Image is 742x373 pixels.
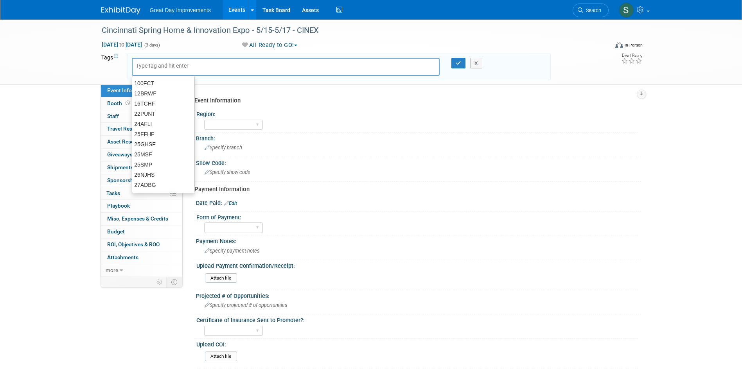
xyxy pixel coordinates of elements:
div: Projected # of Opportunities: [196,290,641,300]
span: Sponsorships [107,177,141,183]
div: 27ADBG [132,180,194,190]
div: Show Code: [196,157,641,167]
a: Attachments [101,251,182,264]
span: Great Day Improvements [150,7,211,13]
div: Upload Payment Confirmation/Receipt: [196,260,638,270]
div: 22PUNT [132,109,194,119]
a: Asset Reservations [101,136,182,148]
a: Misc. Expenses & Credits [101,213,182,225]
span: Playbook [107,203,130,209]
input: Type tag and hit enter [136,62,198,70]
td: Toggle Event Tabs [166,277,182,287]
div: Form of Payment: [196,212,638,221]
a: Shipments [101,161,182,174]
a: Edit [224,201,237,206]
a: Tasks [101,187,182,200]
span: Search [583,7,601,13]
span: Booth [107,100,131,106]
span: Event Information [107,87,151,93]
div: 12BRWF [132,88,194,99]
span: Staff [107,113,119,119]
div: Event Rating [621,54,642,57]
span: Specify show code [205,169,250,175]
span: (3 days) [144,43,160,48]
button: X [470,58,482,69]
div: Branch: [196,133,641,142]
img: ExhibitDay [101,7,140,14]
span: Specify branch [205,145,242,151]
img: Sha'Nautica Sales [619,3,634,18]
a: Staff [101,110,182,123]
div: Payment Information [194,185,635,194]
span: Booth not reserved yet [124,100,131,106]
span: Tasks [106,190,120,196]
td: Tags [101,54,120,80]
span: [DATE] [DATE] [101,41,142,48]
a: Playbook [101,200,182,212]
div: Certificate of Insurance Sent to Promoter?: [196,314,638,324]
span: ROI, Objectives & ROO [107,241,160,247]
a: Event Information [101,84,182,97]
button: All Ready to GO! [239,41,300,49]
a: Search [573,4,609,17]
div: 2NDSF [132,190,194,200]
span: Specify projected # of opportunities [205,302,287,308]
a: ROI, Objectives & ROO [101,239,182,251]
img: Format-Inperson.png [615,42,623,48]
div: Upload COI: [196,339,638,348]
div: Event Information [194,97,635,105]
td: Personalize Event Tab Strip [153,277,167,287]
span: Misc. Expenses & Credits [107,215,168,222]
span: Attachments [107,254,138,260]
span: more [106,267,118,273]
div: Region: [196,108,638,118]
span: to [118,41,126,48]
div: 25SMP [132,160,194,170]
span: Shipments [107,164,133,170]
span: Asset Reservations [107,138,154,145]
div: 25FFHF [132,129,194,139]
a: Travel Reservations [101,123,182,135]
span: Budget [107,228,125,235]
div: 16TCHF [132,99,194,109]
div: Cincinnati Spring Home & Innovation Expo - 5/15-5/17 - CINEX [99,23,597,38]
a: more [101,264,182,277]
span: Travel Reservations [107,126,155,132]
div: Date Paid: [196,197,641,207]
a: Booth [101,97,182,110]
div: 25GHSF [132,139,194,149]
div: 25MSF [132,149,194,160]
span: Giveaways [107,151,133,158]
span: Specify payment notes [205,248,259,254]
div: Payment Notes: [196,235,641,245]
div: Event Format [562,41,643,52]
a: Sponsorships [101,174,182,187]
div: 26NJHS [132,170,194,180]
a: Giveaways [101,149,182,161]
div: 24AFLI [132,119,194,129]
a: Budget [101,226,182,238]
div: 100FCT [132,78,194,88]
div: In-Person [624,42,643,48]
